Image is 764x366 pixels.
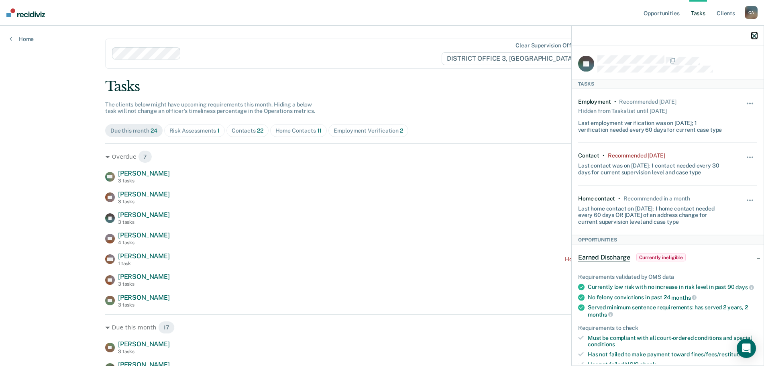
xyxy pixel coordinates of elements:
[317,127,322,134] span: 11
[105,321,659,334] div: Due this month
[578,152,599,159] div: Contact
[6,8,45,17] img: Recidiviz
[588,311,613,317] span: months
[118,302,170,308] div: 3 tasks
[118,178,170,184] div: 3 tasks
[578,324,757,331] div: Requirements to check
[588,284,757,291] div: Currently low risk with no increase in risk level in past 90
[217,127,220,134] span: 1
[515,42,584,49] div: Clear supervision officers
[169,127,220,134] div: Risk Assessments
[110,127,157,134] div: Due this month
[118,231,170,239] span: [PERSON_NAME]
[118,170,170,177] span: [PERSON_NAME]
[118,340,170,348] span: [PERSON_NAME]
[275,127,322,134] div: Home Contacts
[572,79,764,88] div: Tasks
[578,274,757,280] div: Requirements validated by OMS data
[257,127,263,134] span: 22
[118,349,170,354] div: 3 tasks
[603,152,605,159] div: •
[588,334,757,348] div: Must be compliant with all court-ordered conditions and special
[588,351,757,358] div: Has not failed to make payment toward
[118,199,170,204] div: 3 tasks
[578,202,727,225] div: Last home contact on [DATE]; 1 home contact needed every 60 days OR [DATE] of an address change f...
[578,98,611,105] div: Employment
[118,252,170,260] span: [PERSON_NAME]
[105,150,659,163] div: Overdue
[118,281,170,287] div: 3 tasks
[578,254,630,262] span: Earned Discharge
[737,339,756,358] div: Open Intercom Messenger
[578,195,615,202] div: Home contact
[118,273,170,280] span: [PERSON_NAME]
[118,219,170,225] div: 3 tasks
[745,6,758,19] div: C A
[118,294,170,301] span: [PERSON_NAME]
[565,256,659,263] div: Home contact recommended [DATE]
[588,304,757,318] div: Served minimum sentence requirements: has served 2 years, 2
[608,152,665,159] div: Recommended 2 days ago
[588,294,757,301] div: No felony convictions in past 24
[105,78,659,95] div: Tasks
[138,150,152,163] span: 7
[105,101,315,115] span: The clients below might have upcoming requirements this month. Hiding a below task will not chang...
[578,105,667,116] div: Hidden from Tasks list until [DATE]
[735,284,754,290] span: days
[588,341,615,348] span: conditions
[442,52,586,65] span: DISTRICT OFFICE 3, [GEOGRAPHIC_DATA]
[578,159,727,176] div: Last contact was on [DATE]; 1 contact needed every 30 days for current supervision level and case...
[614,98,616,105] div: •
[618,195,620,202] div: •
[671,294,697,301] span: months
[578,116,727,133] div: Last employment verification was on [DATE]; 1 verification needed every 60 days for current case ...
[118,261,170,266] div: 1 task
[572,235,764,244] div: Opportunities
[623,195,690,202] div: Recommended in a month
[232,127,263,134] div: Contacts
[118,190,170,198] span: [PERSON_NAME]
[334,127,403,134] div: Employment Verification
[400,127,403,134] span: 2
[691,351,747,358] span: fines/fees/restitution
[619,98,676,105] div: Recommended 4 months ago
[151,127,157,134] span: 24
[158,321,175,334] span: 17
[10,35,34,43] a: Home
[636,254,686,262] span: Currently ineligible
[118,240,170,245] div: 4 tasks
[118,211,170,219] span: [PERSON_NAME]
[572,245,764,270] div: Earned DischargeCurrently ineligible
